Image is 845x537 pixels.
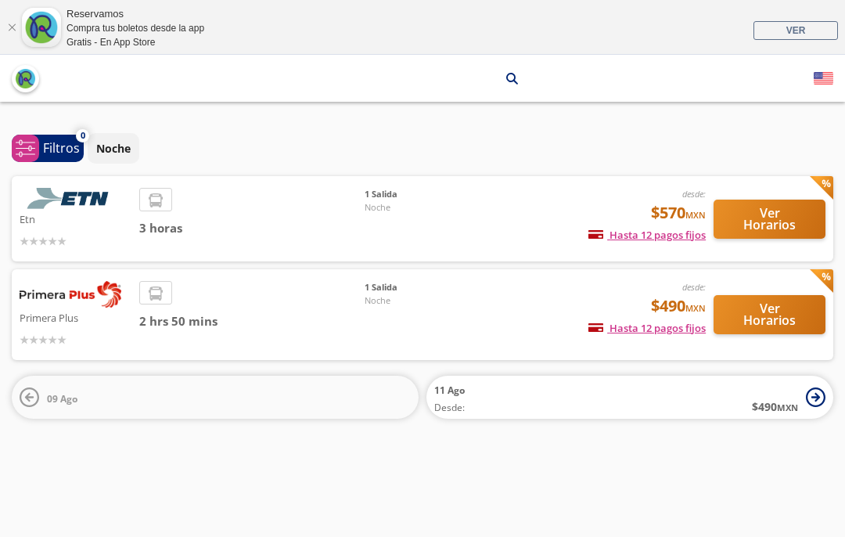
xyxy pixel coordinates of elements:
button: English [814,69,833,88]
p: Etn [20,209,131,228]
p: Noche [96,140,131,157]
span: Noche [365,201,474,214]
em: desde: [682,188,706,200]
small: MXN [685,302,706,314]
button: 09 Ago [12,376,419,419]
span: Desde: [434,401,465,415]
p: Filtros [43,139,80,157]
small: MXN [685,209,706,221]
span: Noche [365,294,474,308]
button: Ver Horarios [714,200,825,239]
div: Compra tus boletos desde la app [67,21,204,35]
small: MXN [777,402,798,413]
span: $ 490 [752,398,798,415]
span: $490 [651,294,706,318]
span: VER [786,25,806,36]
span: Hasta 12 pagos fijos [588,228,706,242]
p: [GEOGRAPHIC_DATA][PERSON_NAME] [377,70,494,87]
span: 09 Ago [47,392,77,405]
span: 1 Salida [365,188,474,201]
span: $570 [651,201,706,225]
button: 11 AgoDesde:$490MXN [426,376,833,419]
span: 11 Ago [434,384,465,397]
span: 2 hrs 50 mins [139,312,365,330]
span: 3 horas [139,219,365,237]
div: Gratis - En App Store [67,35,204,49]
div: Reservamos [67,6,204,22]
button: 0Filtros [12,135,84,162]
span: Hasta 12 pagos fijos [588,321,706,335]
button: back [12,65,39,92]
button: Noche [88,133,139,164]
p: León [331,70,358,87]
em: desde: [682,281,706,293]
img: Etn [20,188,121,209]
button: Ver Horarios [714,295,825,334]
img: Primera Plus [20,281,121,308]
p: Primera Plus [20,308,131,326]
a: Cerrar [7,23,16,32]
a: VER [753,21,838,40]
span: 0 [81,129,85,142]
span: 1 Salida [365,281,474,294]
